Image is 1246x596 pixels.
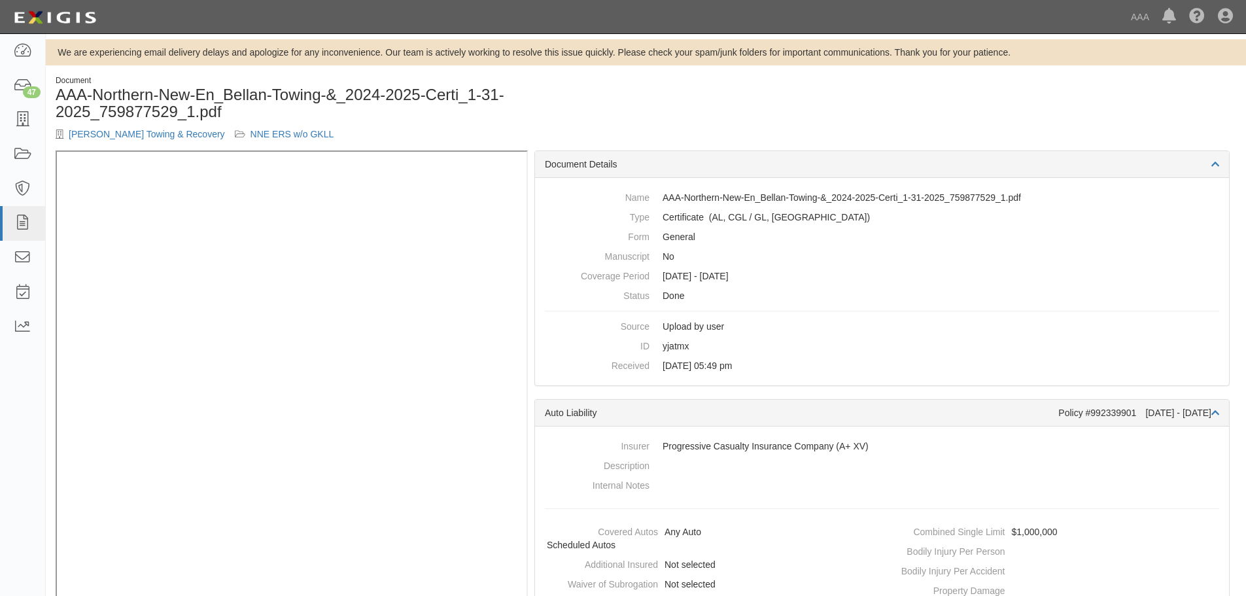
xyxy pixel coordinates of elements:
[888,561,1005,578] dt: Bodily Injury Per Accident
[545,266,649,283] dt: Coverage Period
[545,286,1219,306] dd: Done
[545,436,1219,456] dd: Progressive Casualty Insurance Company (A+ XV)
[46,46,1246,59] div: We are experiencing email delivery delays and apologize for any inconvenience. Our team is active...
[545,436,649,453] dt: Insurer
[56,86,636,121] h1: AAA-Northern-New-En_Bellan-Towing-&_2024-2025-Certi_1-31-2025_759877529_1.pdf
[545,227,649,243] dt: Form
[23,86,41,98] div: 47
[545,266,1219,286] dd: [DATE] - [DATE]
[545,247,1219,266] dd: No
[545,247,649,263] dt: Manuscript
[545,188,649,204] dt: Name
[56,75,636,86] div: Document
[1189,9,1205,25] i: Help Center - Complianz
[1058,406,1219,419] div: Policy #992339901 [DATE] - [DATE]
[545,336,1219,356] dd: yjatmx
[545,356,1219,376] dd: [DATE] 05:49 pm
[545,188,1219,207] dd: AAA-Northern-New-En_Bellan-Towing-&_2024-2025-Certi_1-31-2025_759877529_1.pdf
[540,522,658,538] dt: Covered Autos
[69,129,225,139] a: [PERSON_NAME] Towing & Recovery
[535,151,1229,178] div: Document Details
[251,129,334,139] a: NNE ERS w/o GKLL
[545,476,649,492] dt: Internal Notes
[545,227,1219,247] dd: General
[888,522,1224,542] dd: $1,000,000
[888,542,1005,558] dt: Bodily Injury Per Person
[545,456,649,472] dt: Description
[545,286,649,302] dt: Status
[540,522,877,555] dd: Any Auto, Scheduled Autos
[545,317,649,333] dt: Source
[545,207,1219,227] dd: Auto Liability Commercial General Liability / Garage Liability On-Hook
[545,406,1058,419] div: Auto Liability
[540,574,658,591] dt: Waiver of Subrogation
[1124,4,1156,30] a: AAA
[10,6,100,29] img: logo-5460c22ac91f19d4615b14bd174203de0afe785f0fc80cf4dbbc73dc1793850b.png
[540,555,877,574] dd: Not selected
[540,555,658,571] dt: Additional Insured
[545,336,649,353] dt: ID
[545,317,1219,336] dd: Upload by user
[888,522,1005,538] dt: Combined Single Limit
[540,574,877,594] dd: Not selected
[545,207,649,224] dt: Type
[545,356,649,372] dt: Received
